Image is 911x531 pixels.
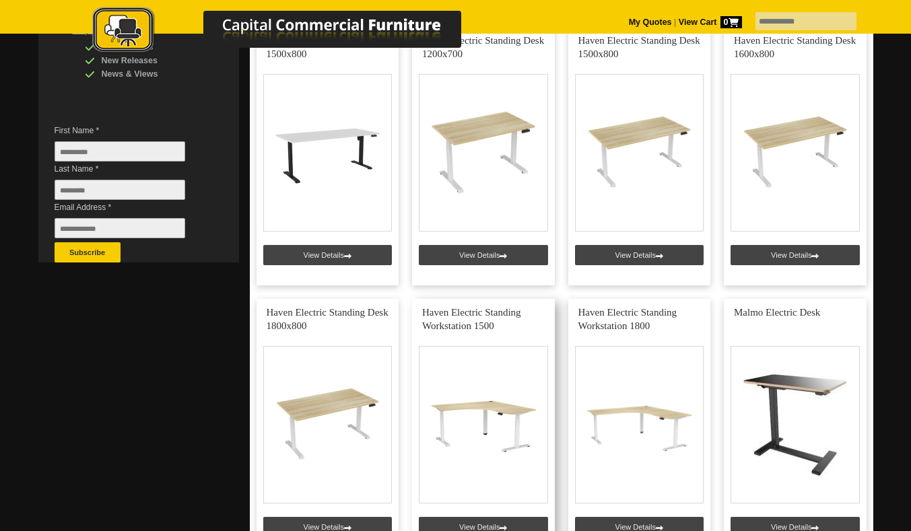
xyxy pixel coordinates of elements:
[55,7,527,56] img: Capital Commercial Furniture Logo
[55,162,205,176] span: Last Name *
[629,17,672,27] a: My Quotes
[679,17,742,27] strong: View Cart
[55,7,527,60] a: Capital Commercial Furniture Logo
[55,218,185,238] input: Email Address *
[55,180,185,200] input: Last Name *
[85,67,213,81] div: News & Views
[720,16,742,28] span: 0
[55,201,205,214] span: Email Address *
[55,124,205,137] span: First Name *
[55,242,121,262] button: Subscribe
[55,141,185,162] input: First Name *
[676,17,741,27] a: View Cart0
